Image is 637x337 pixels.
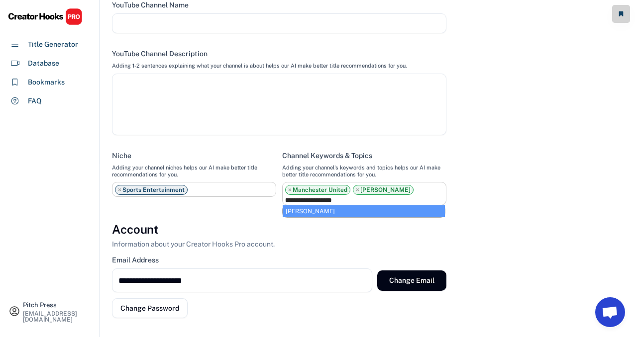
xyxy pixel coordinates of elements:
[112,221,159,238] h3: Account
[112,0,189,9] div: YouTube Channel Name
[28,39,78,50] div: Title Generator
[112,49,208,58] div: YouTube Channel Description
[28,58,59,69] div: Database
[112,255,159,264] div: Email Address
[285,185,350,195] li: Manchester United
[377,270,446,291] button: Change Email
[115,185,188,195] li: Sports Entertainment
[112,151,131,160] div: Niche
[282,151,372,160] div: Channel Keywords & Topics
[112,298,188,318] button: Change Password
[23,302,91,308] div: Pitch Press
[23,311,91,323] div: [EMAIL_ADDRESS][DOMAIN_NAME]
[283,205,445,217] li: [PERSON_NAME]
[282,164,446,178] div: Adding your channel's keywords and topics helps our AI make better title recommendations for you.
[28,77,65,87] div: Bookmarks
[112,239,275,250] div: Information about your Creator Hooks Pro account.
[118,187,121,193] span: ×
[112,164,276,178] div: Adding your channel niches helps our AI make better title recommendations for you.
[8,8,83,25] img: CHPRO%20Logo.svg
[356,187,359,193] span: ×
[112,62,407,69] div: Adding 1-2 sentences explaining what your channel is about helps our AI make better title recomme...
[288,187,292,193] span: ×
[595,297,625,327] a: Open chat
[28,96,42,106] div: FAQ
[353,185,414,195] li: [PERSON_NAME]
